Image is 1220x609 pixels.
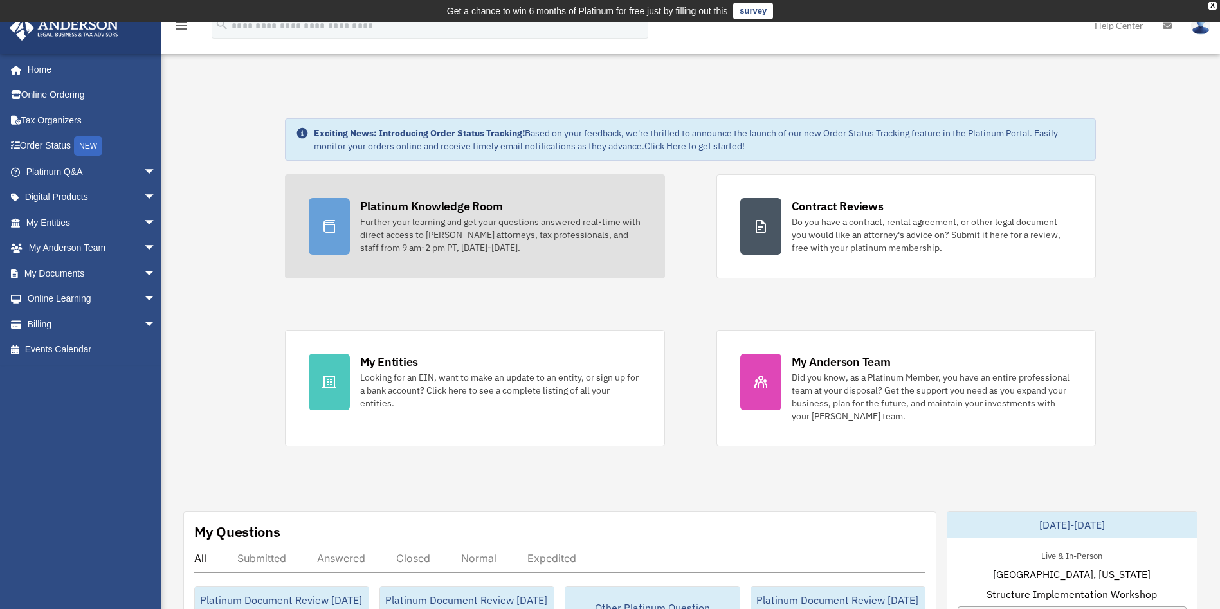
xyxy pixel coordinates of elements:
a: My Anderson Team Did you know, as a Platinum Member, you have an entire professional team at your... [716,330,1097,446]
div: close [1208,2,1217,10]
div: All [194,552,206,565]
div: Based on your feedback, we're thrilled to announce the launch of our new Order Status Tracking fe... [314,127,1086,152]
div: Further your learning and get your questions answered real-time with direct access to [PERSON_NAM... [360,215,641,254]
div: [DATE]-[DATE] [947,512,1197,538]
a: Tax Organizers [9,107,176,133]
span: [GEOGRAPHIC_DATA], [US_STATE] [993,567,1151,582]
span: arrow_drop_down [143,235,169,262]
div: Live & In-Person [1031,548,1113,561]
a: My Entitiesarrow_drop_down [9,210,176,235]
span: Structure Implementation Workshop [987,586,1157,602]
div: Answered [317,552,365,565]
div: Did you know, as a Platinum Member, you have an entire professional team at your disposal? Get th... [792,371,1073,423]
a: menu [174,23,189,33]
span: arrow_drop_down [143,286,169,313]
span: arrow_drop_down [143,311,169,338]
a: My Entities Looking for an EIN, want to make an update to an entity, or sign up for a bank accoun... [285,330,665,446]
div: My Questions [194,522,280,541]
img: User Pic [1191,16,1210,35]
a: Online Learningarrow_drop_down [9,286,176,312]
div: My Anderson Team [792,354,891,370]
a: Platinum Q&Aarrow_drop_down [9,159,176,185]
div: Platinum Knowledge Room [360,198,503,214]
div: Looking for an EIN, want to make an update to an entity, or sign up for a bank account? Click her... [360,371,641,410]
strong: Exciting News: Introducing Order Status Tracking! [314,127,525,139]
div: Contract Reviews [792,198,884,214]
a: Contract Reviews Do you have a contract, rental agreement, or other legal document you would like... [716,174,1097,278]
a: Click Here to get started! [644,140,745,152]
i: menu [174,18,189,33]
div: Do you have a contract, rental agreement, or other legal document you would like an attorney's ad... [792,215,1073,254]
i: search [215,17,229,32]
div: My Entities [360,354,418,370]
img: Anderson Advisors Platinum Portal [6,15,122,41]
span: arrow_drop_down [143,159,169,185]
div: Get a chance to win 6 months of Platinum for free just by filling out this [447,3,728,19]
a: Digital Productsarrow_drop_down [9,185,176,210]
span: arrow_drop_down [143,210,169,236]
a: Billingarrow_drop_down [9,311,176,337]
a: survey [733,3,773,19]
span: arrow_drop_down [143,260,169,287]
a: Home [9,57,169,82]
div: Closed [396,552,430,565]
span: arrow_drop_down [143,185,169,211]
div: Submitted [237,552,286,565]
div: NEW [74,136,102,156]
div: Expedited [527,552,576,565]
a: Online Ordering [9,82,176,108]
a: Platinum Knowledge Room Further your learning and get your questions answered real-time with dire... [285,174,665,278]
a: My Anderson Teamarrow_drop_down [9,235,176,261]
a: Events Calendar [9,337,176,363]
div: Normal [461,552,496,565]
a: My Documentsarrow_drop_down [9,260,176,286]
a: Order StatusNEW [9,133,176,159]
